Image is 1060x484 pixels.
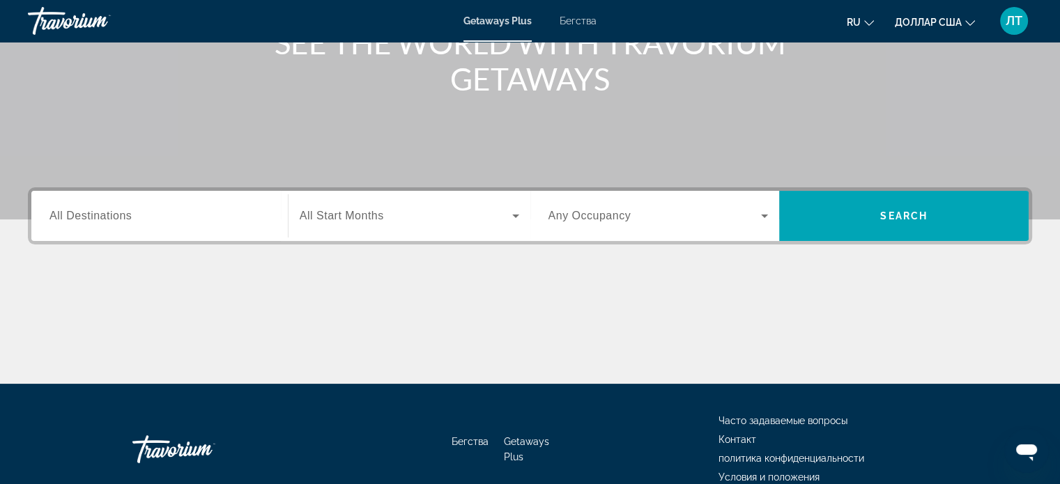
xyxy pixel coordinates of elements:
a: Травориум [132,428,272,470]
a: политика конфиденциальности [719,453,864,464]
div: Виджет поиска [31,191,1029,241]
button: Меню пользователя [996,6,1032,36]
font: доллар США [895,17,962,28]
a: Травориум [28,3,167,39]
button: Search [779,191,1029,241]
font: ЛТ [1006,13,1022,28]
span: Any Occupancy [548,210,631,221]
a: Контакт [719,434,756,445]
font: ru [847,17,861,28]
h1: SEE THE WORLD WITH TRAVORIUM GETAWAYS [269,24,792,97]
button: Изменить язык [847,12,874,32]
a: Бегства [452,436,489,447]
span: All Start Months [300,210,384,221]
a: Условия и положения [719,471,820,483]
a: Бегства [560,15,597,26]
a: Getaways Plus [504,436,549,462]
a: Часто задаваемые вопросы [719,415,847,426]
iframe: Кнопка запуска окна обмена сообщениями [1004,428,1049,473]
a: Getaways Plus [463,15,532,26]
button: Изменить валюту [895,12,975,32]
span: All Destinations [49,210,132,221]
span: Search [880,210,928,221]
